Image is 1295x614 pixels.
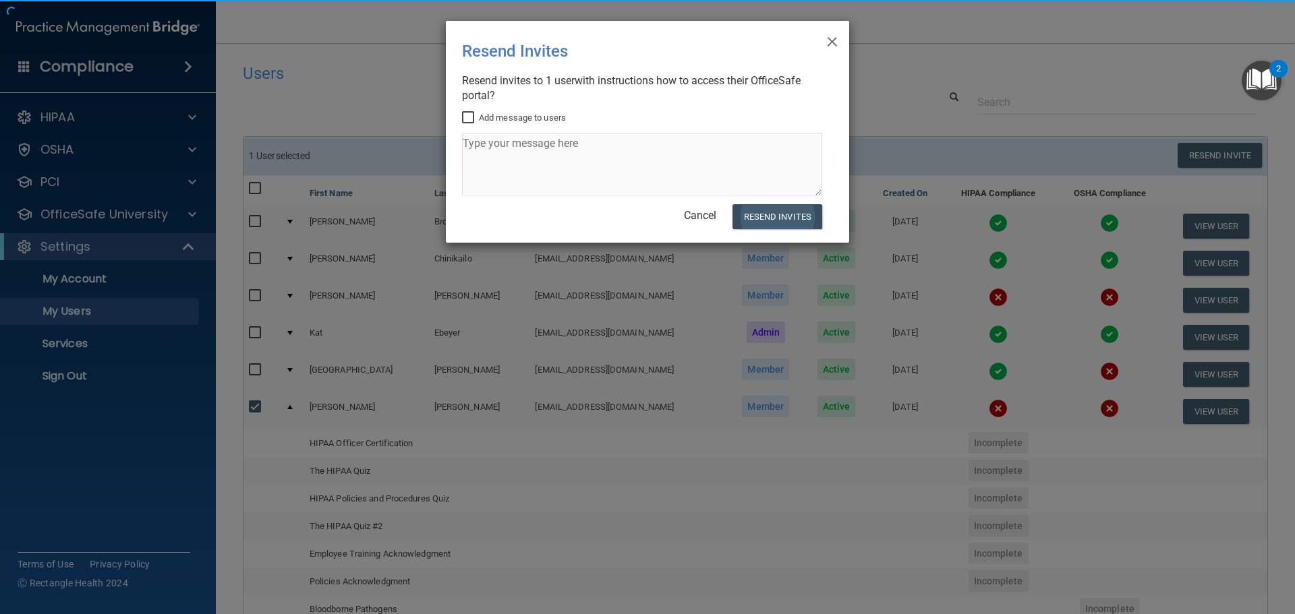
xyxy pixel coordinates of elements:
[732,204,822,229] button: Resend Invites
[462,73,822,103] div: Resend invites to 1 user with instructions how to access their OfficeSafe portal?
[462,110,566,126] label: Add message to users
[462,113,478,123] input: Add message to users
[826,26,838,53] span: ×
[684,209,716,222] a: Cancel
[1062,518,1279,572] iframe: Drift Widget Chat Controller
[462,32,778,71] div: Resend Invites
[1242,61,1282,100] button: Open Resource Center, 2 new notifications
[1276,69,1281,86] div: 2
